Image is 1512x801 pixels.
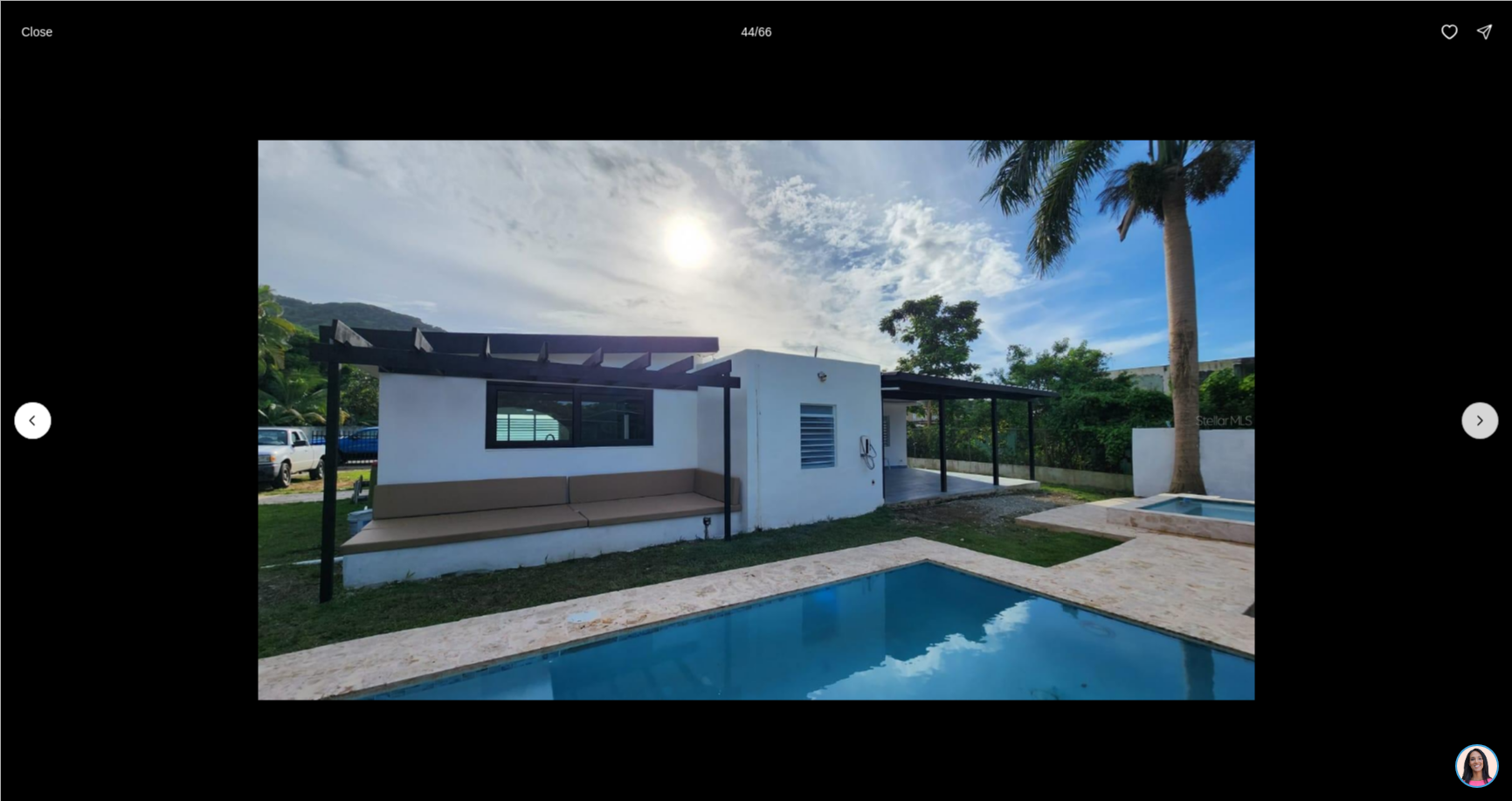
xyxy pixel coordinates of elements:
button: Previous slide [14,402,51,438]
img: be3d4b55-7850-4bcb-9297-a2f9cd376e78.png [10,10,51,51]
button: Next slide [1461,402,1498,438]
p: Close [21,24,52,38]
p: 44 / 66 [741,24,771,38]
button: Close [10,14,63,49]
